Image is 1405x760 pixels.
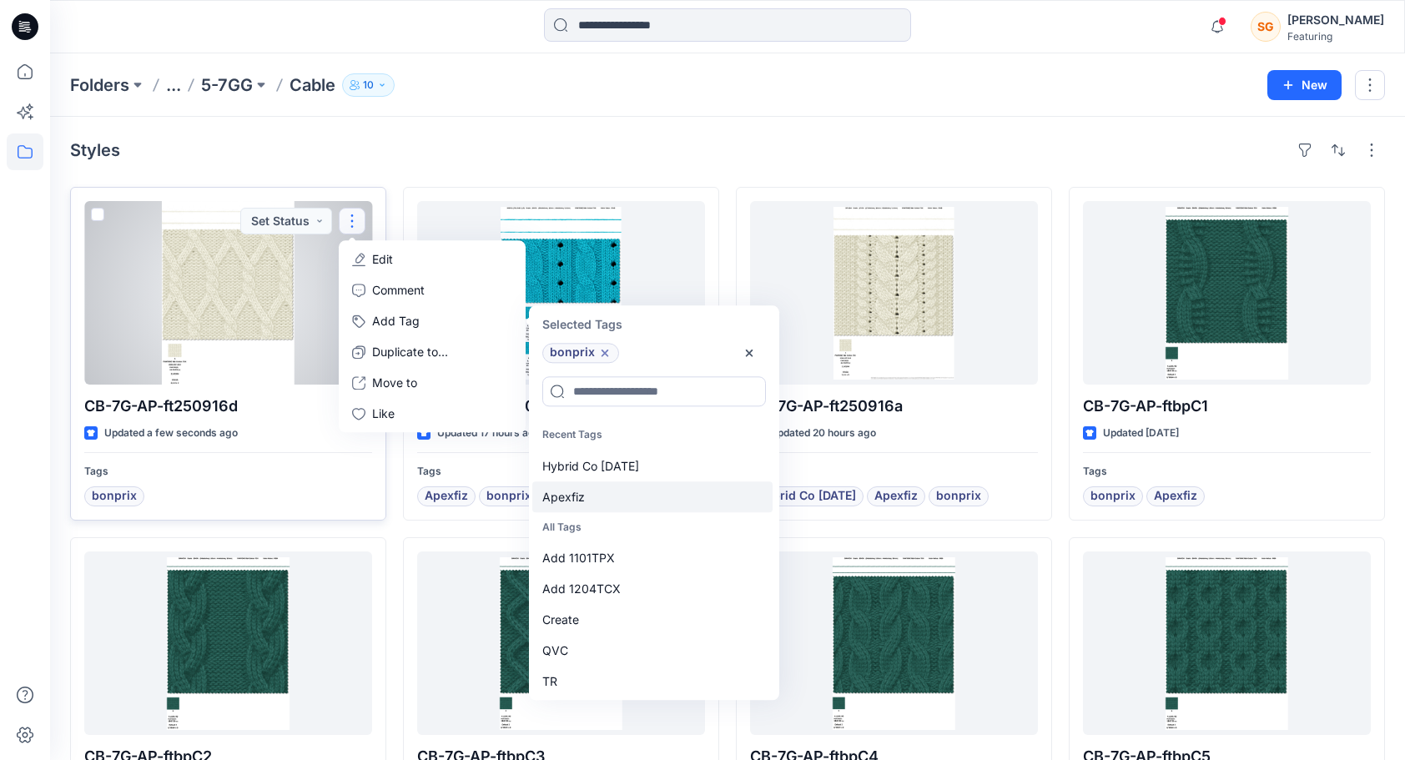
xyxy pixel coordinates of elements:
span: Apexfiz [1154,486,1197,506]
p: CB-7G-AP-ft250916d [84,395,372,418]
p: Selected Tags [532,309,776,340]
a: CB-7G-AP-ftbpC1 [1083,201,1371,385]
div: TR [532,666,773,697]
p: Updated 17 hours ago [437,425,541,442]
span: bonprix [1090,486,1136,506]
div: Add 1101TPX [532,542,773,573]
p: Edit [372,250,393,268]
a: CB-7G-AP-ftbpC2 [84,551,372,735]
button: ... [166,73,181,97]
p: Recent Tags [532,420,773,450]
p: CB-7G-AP-ft250916a [750,395,1038,418]
button: Add Tag [342,305,522,336]
div: Apexfiz [532,481,773,512]
span: Hybrid Co [DATE] [758,486,856,506]
h4: Styles [70,140,120,160]
button: 10 [342,73,395,97]
a: CB-7G-AP-ft250916c [417,201,705,385]
span: bonprix [92,486,137,506]
span: bonprix [550,343,595,363]
p: Move to [372,374,417,391]
p: Comment [372,281,425,299]
a: Edit [342,244,522,274]
p: Updated a few seconds ago [104,425,238,442]
a: 5-7GG [201,73,253,97]
div: Add 1204TCX [532,573,773,604]
a: CB-7G-AP-ftbpC3 [417,551,705,735]
div: Create [532,604,773,635]
p: Tags [750,463,1038,481]
p: Duplicate to... [372,343,448,360]
span: bonprix [486,486,531,506]
a: CB-7G-AP-ftbpC5 [1083,551,1371,735]
div: QVC [532,635,773,666]
span: Apexfiz [425,486,468,506]
p: Like [372,405,395,422]
p: CB-7G-AP-ftbpC1 [1083,395,1371,418]
p: Tags [84,463,372,481]
p: Cable [290,73,335,97]
div: Hybrid Co [DATE] [532,450,773,481]
p: Tags [417,463,705,481]
p: Updated 20 hours ago [770,425,876,442]
a: CB-7G-AP-ft250916a [750,201,1038,385]
div: [PERSON_NAME] [1287,10,1384,30]
a: CB-7G-AP-ft250916d [84,201,372,385]
div: SG [1251,12,1281,42]
a: CB-7G-AP-ftbpC4 [750,551,1038,735]
a: Folders [70,73,129,97]
p: Tags [1083,463,1371,481]
span: Apexfiz [874,486,918,506]
div: Featuring [1287,30,1384,43]
p: Updated [DATE] [1103,425,1179,442]
span: bonprix [936,486,981,506]
button: New [1267,70,1342,100]
p: All Tags [532,512,773,543]
p: 10 [363,76,374,94]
